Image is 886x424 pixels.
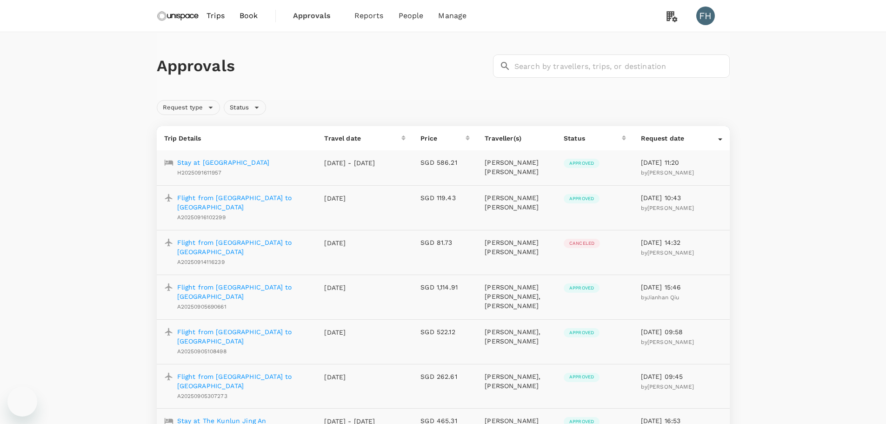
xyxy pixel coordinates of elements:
p: [PERSON_NAME] [PERSON_NAME] [485,238,549,256]
span: Status [224,103,254,112]
p: Traveller(s) [485,134,549,143]
span: by [641,169,694,176]
p: [PERSON_NAME], [PERSON_NAME] [485,327,549,346]
p: SGD 522.12 [420,327,470,337]
span: Approved [564,285,600,291]
div: Status [564,134,622,143]
p: [DATE] [324,372,375,382]
div: Request type [157,100,220,115]
span: by [641,294,679,301]
p: SGD 586.21 [420,158,470,167]
span: [PERSON_NAME] [647,205,694,211]
span: A20250905108498 [177,348,226,355]
span: Book [240,10,258,21]
p: [DATE] 09:58 [641,327,722,337]
span: [PERSON_NAME] [647,169,694,176]
p: [DATE] [324,238,375,248]
p: [DATE] 15:46 [641,283,722,292]
div: Status [224,100,266,115]
span: Approved [564,195,600,202]
span: Reports [354,10,384,21]
div: Request date [641,134,718,143]
span: by [641,339,694,345]
div: FH [696,7,715,25]
span: Approved [564,330,600,336]
p: [DATE] 14:32 [641,238,722,247]
span: People [399,10,424,21]
span: H2025091611957 [177,169,222,176]
a: Flight from [GEOGRAPHIC_DATA] to [GEOGRAPHIC_DATA] [177,238,310,256]
a: Flight from [GEOGRAPHIC_DATA] to [GEOGRAPHIC_DATA] [177,283,310,301]
span: Request type [157,103,209,112]
p: [DATE] [324,283,375,292]
img: Unispace [157,6,200,26]
span: Approved [564,374,600,380]
p: [PERSON_NAME] [PERSON_NAME] [485,193,549,212]
p: [DATE] [324,194,375,203]
span: [PERSON_NAME] [647,249,694,256]
span: A20250905307273 [177,393,227,399]
p: SGD 81.73 [420,238,470,247]
a: Flight from [GEOGRAPHIC_DATA] to [GEOGRAPHIC_DATA] [177,193,310,212]
p: SGD 262.61 [420,372,470,381]
span: Manage [438,10,466,21]
p: [PERSON_NAME] [PERSON_NAME] [485,158,549,176]
span: Trips [207,10,225,21]
p: [PERSON_NAME] [PERSON_NAME], [PERSON_NAME] [485,283,549,310]
span: [PERSON_NAME] [647,384,694,390]
input: Search by travellers, trips, or destination [514,54,730,78]
p: [DATE] - [DATE] [324,158,375,168]
p: [PERSON_NAME], [PERSON_NAME] [485,372,549,390]
iframe: Button to launch messaging window [7,387,37,417]
p: [DATE] 10:43 [641,193,722,202]
p: [DATE] [324,328,375,337]
p: [DATE] 09:45 [641,372,722,381]
p: [DATE] 11:20 [641,158,722,167]
div: Travel date [324,134,401,143]
p: SGD 1,114.91 [420,283,470,292]
span: by [641,205,694,211]
span: by [641,384,694,390]
a: Flight from [GEOGRAPHIC_DATA] to [GEOGRAPHIC_DATA] [177,372,310,390]
div: Price [420,134,466,143]
span: A20250905690661 [177,303,226,310]
a: Stay at [GEOGRAPHIC_DATA] [177,158,270,167]
p: SGD 119.43 [420,193,470,202]
span: A20250914116239 [177,259,225,265]
h1: Approvals [157,56,489,76]
span: A20250916102299 [177,214,226,221]
span: [PERSON_NAME] [647,339,694,345]
span: by [641,249,694,256]
span: Approvals [293,10,340,21]
span: Approved [564,160,600,167]
p: Trip Details [164,134,310,143]
span: Jianhan Qiu [647,294,679,301]
span: Canceled [564,240,600,247]
a: Flight from [GEOGRAPHIC_DATA] to [GEOGRAPHIC_DATA] [177,327,310,346]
